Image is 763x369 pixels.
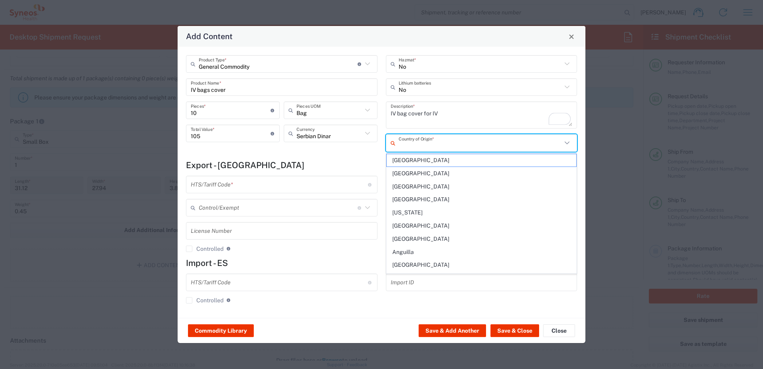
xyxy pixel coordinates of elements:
[186,30,233,42] h4: Add Content
[391,104,573,126] textarea: To enrich screen reader interactions, please activate Accessibility in Grammarly extension settings
[387,259,577,271] span: [GEOGRAPHIC_DATA]
[387,272,577,284] span: [GEOGRAPHIC_DATA]
[387,181,577,193] span: [GEOGRAPHIC_DATA]
[490,324,539,337] button: Save & Close
[186,246,223,252] label: Controlled
[186,160,577,170] h4: Export - [GEOGRAPHIC_DATA]
[387,206,577,219] span: [US_STATE]
[387,167,577,180] span: [GEOGRAPHIC_DATA]
[188,324,254,337] button: Commodity Library
[387,154,577,167] span: [GEOGRAPHIC_DATA]
[566,31,577,42] button: Close
[186,258,577,268] h4: Import - ES
[387,220,577,232] span: [GEOGRAPHIC_DATA]
[543,324,575,337] button: Close
[186,297,223,304] label: Controlled
[387,246,577,258] span: Anguilla
[419,324,486,337] button: Save & Add Another
[387,233,577,245] span: [GEOGRAPHIC_DATA]
[387,193,577,206] span: [GEOGRAPHIC_DATA]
